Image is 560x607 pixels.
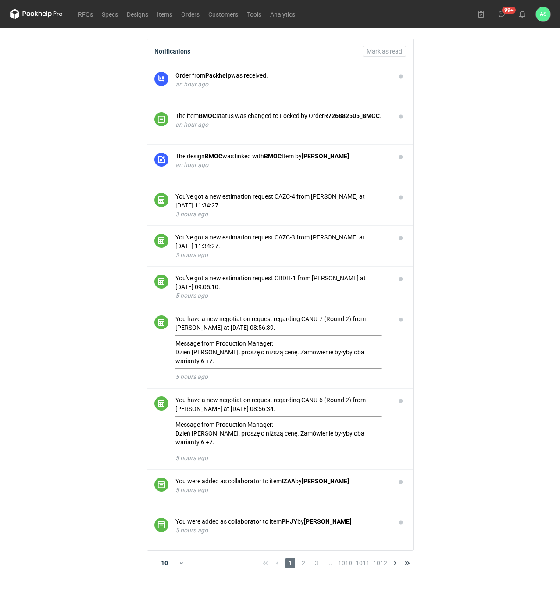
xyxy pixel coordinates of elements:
a: Customers [204,9,243,19]
a: Specs [97,9,122,19]
div: You were added as collaborator to item by [175,517,389,526]
div: You were added as collaborator to item by [175,477,389,486]
strong: IZAA [282,478,295,485]
a: Items [153,9,177,19]
div: Adrian Świerżewski [536,7,550,21]
div: 3 hours ago [175,250,389,259]
div: an hour ago [175,80,389,89]
strong: Packhelp [205,72,231,79]
strong: BMOC [199,112,216,119]
button: AŚ [536,7,550,21]
div: You've got a new estimation request CAZC-4 from [PERSON_NAME] at [DATE] 11:34:27. [175,192,389,210]
strong: PHJY [282,518,297,525]
a: Orders [177,9,204,19]
div: an hour ago [175,161,389,169]
strong: [PERSON_NAME] [302,478,349,485]
div: 5 hours ago [175,526,389,535]
div: The item status was changed to Locked by Order . [175,111,389,120]
div: 5 hours ago [175,453,389,462]
span: 1011 [356,558,370,568]
a: Analytics [266,9,300,19]
strong: [PERSON_NAME] [302,153,349,160]
span: 1012 [373,558,387,568]
div: 10 [150,557,179,569]
button: The designBMOCwas linked withBMOCItem by[PERSON_NAME].an hour ago [175,152,389,169]
div: Notifications [154,48,190,55]
button: You've got a new estimation request CAZC-4 from [PERSON_NAME] at [DATE] 11:34:27.3 hours ago [175,192,389,218]
button: The itemBMOCstatus was changed to Locked by OrderR726882505_BMOC.an hour ago [175,111,389,129]
div: an hour ago [175,120,389,129]
div: 5 hours ago [175,291,389,300]
div: You have a new negotiation request regarding CANU-6 (Round 2) from [PERSON_NAME] at [DATE] 08:56:... [175,396,389,450]
button: Mark as read [363,46,406,57]
div: 3 hours ago [175,210,389,218]
div: You have a new negotiation request regarding CANU-7 (Round 2) from [PERSON_NAME] at [DATE] 08:56:... [175,314,389,369]
div: 5 hours ago [175,372,389,381]
button: 99+ [495,7,509,21]
strong: [PERSON_NAME] [304,518,351,525]
button: Order fromPackhelpwas received.an hour ago [175,71,389,89]
span: 1 [285,558,295,568]
strong: BMOC [264,153,282,160]
strong: BMOC [205,153,222,160]
div: You've got a new estimation request CAZC-3 from [PERSON_NAME] at [DATE] 11:34:27. [175,233,389,250]
strong: R726882505_BMOC [324,112,380,119]
div: 5 hours ago [175,486,389,494]
span: Mark as read [367,48,402,54]
a: RFQs [74,9,97,19]
button: You were added as collaborator to itemIZAAby[PERSON_NAME]5 hours ago [175,477,389,494]
button: You have a new negotiation request regarding CANU-6 (Round 2) from [PERSON_NAME] at [DATE] 08:56:... [175,396,389,462]
div: You've got a new estimation request CBDH-1 from [PERSON_NAME] at [DATE] 09:05:10. [175,274,389,291]
span: 1010 [338,558,352,568]
div: The design was linked with Item by . [175,152,389,161]
span: ... [325,558,335,568]
button: You've got a new estimation request CBDH-1 from [PERSON_NAME] at [DATE] 09:05:10.5 hours ago [175,274,389,300]
a: Tools [243,9,266,19]
button: You have a new negotiation request regarding CANU-7 (Round 2) from [PERSON_NAME] at [DATE] 08:56:... [175,314,389,381]
span: 2 [299,558,308,568]
button: You've got a new estimation request CAZC-3 from [PERSON_NAME] at [DATE] 11:34:27.3 hours ago [175,233,389,259]
button: You were added as collaborator to itemPHJYby[PERSON_NAME]5 hours ago [175,517,389,535]
a: Designs [122,9,153,19]
svg: Packhelp Pro [10,9,63,19]
div: Order from was received. [175,71,389,80]
span: 3 [312,558,321,568]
